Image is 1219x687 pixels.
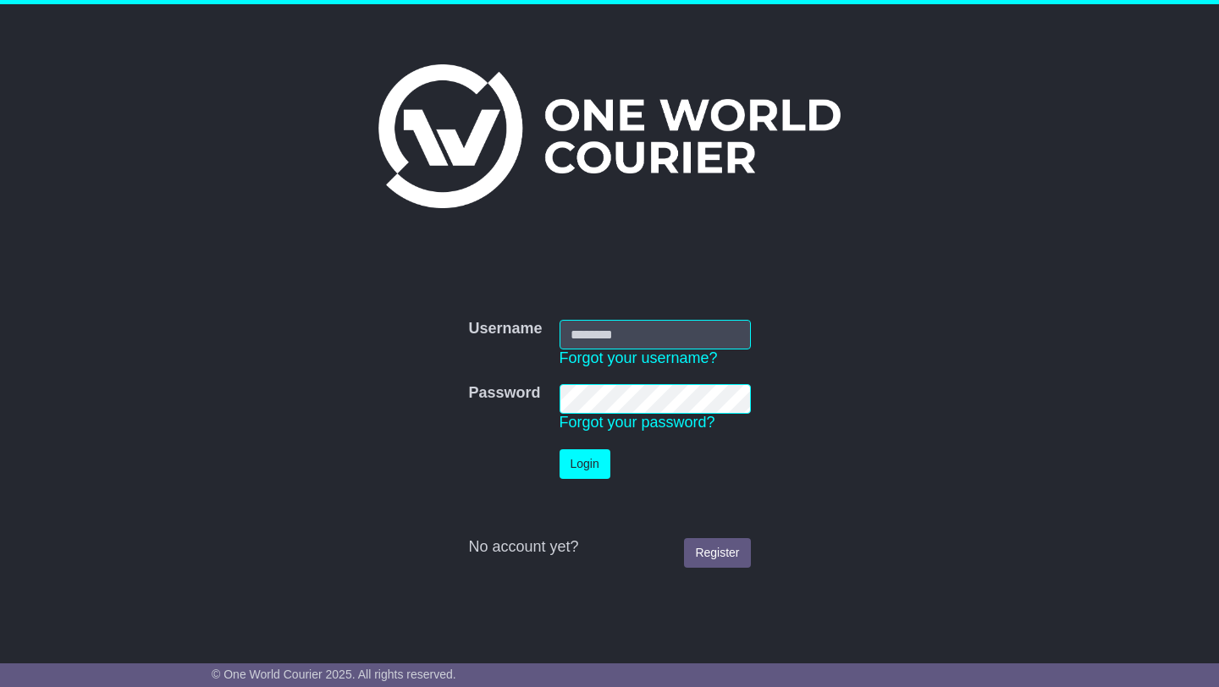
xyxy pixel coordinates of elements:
div: No account yet? [468,538,750,557]
img: One World [378,64,841,208]
a: Forgot your username? [560,349,718,366]
label: Password [468,384,540,403]
button: Login [560,449,610,479]
span: © One World Courier 2025. All rights reserved. [212,668,456,681]
a: Forgot your password? [560,414,715,431]
label: Username [468,320,542,338]
a: Register [684,538,750,568]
